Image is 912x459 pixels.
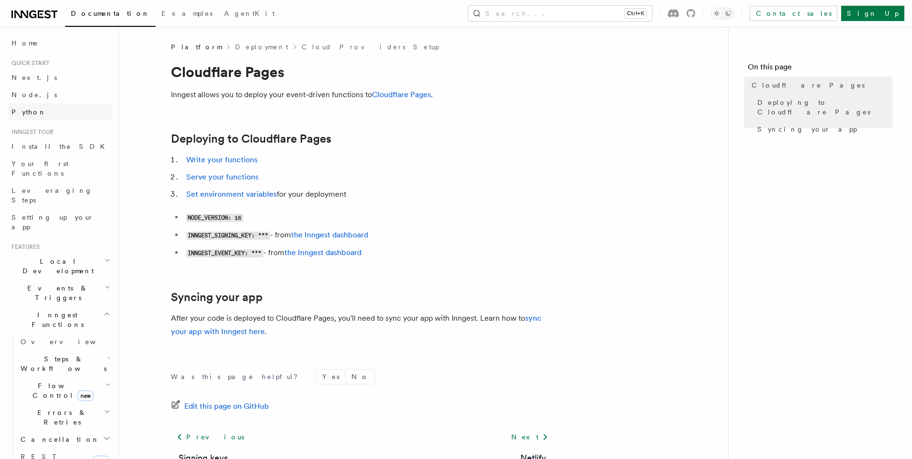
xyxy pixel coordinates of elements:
span: Quick start [8,59,49,67]
p: After your code is deployed to Cloudflare Pages, you'll need to sync your app with Inngest. Learn... [171,312,554,338]
a: the Inngest dashboard [291,230,368,239]
span: Examples [161,10,213,17]
a: Set environment variables [186,190,277,199]
p: Was this page helpful? [171,372,304,381]
kbd: Ctrl+K [625,9,646,18]
code: NODE_VERSION: 16 [186,214,243,222]
a: Sign Up [841,6,904,21]
span: Python [11,108,46,116]
span: Leveraging Steps [11,187,92,204]
span: Syncing your app [757,124,857,134]
span: AgentKit [224,10,275,17]
a: Write your functions [186,155,258,164]
span: Inngest Functions [8,310,103,329]
a: Deployment [235,42,288,52]
span: Your first Functions [11,160,68,177]
span: Events & Triggers [8,283,104,302]
button: Flow Controlnew [17,377,113,404]
code: INNGEST_SIGNING_KEY: *** [186,232,270,240]
button: Steps & Workflows [17,350,113,377]
a: Your first Functions [8,155,113,182]
a: Examples [156,3,218,26]
span: Platform [171,42,222,52]
a: Python [8,103,113,121]
span: Documentation [71,10,150,17]
a: Setting up your app [8,209,113,235]
a: Next [506,428,554,446]
button: No [346,369,374,384]
a: Cloudflare Pages [372,90,431,99]
span: Local Development [8,257,104,276]
a: Deploying to Cloudflare Pages [171,132,331,146]
a: Serve your functions [186,172,259,181]
span: Next.js [11,74,57,81]
a: Syncing your app [171,291,263,304]
a: Overview [17,333,113,350]
button: Toggle dark mode [711,8,734,19]
button: Cancellation [17,431,113,448]
li: for your deployment [183,188,554,201]
a: Syncing your app [754,121,893,138]
h4: On this page [748,61,893,77]
a: Cloudflare Pages [748,77,893,94]
button: Local Development [8,253,113,280]
button: Inngest Functions [8,306,113,333]
span: Cloudflare Pages [752,80,865,90]
a: Next.js [8,69,113,86]
span: Overview [21,338,119,346]
a: Edit this page on GitHub [171,400,269,413]
span: Features [8,243,40,251]
a: the Inngest dashboard [284,248,361,257]
span: Edit this page on GitHub [184,400,269,413]
span: Flow Control [17,381,105,400]
span: Errors & Retries [17,408,104,427]
span: Install the SDK [11,143,111,150]
a: Home [8,34,113,52]
a: Node.js [8,86,113,103]
button: Yes [316,369,345,384]
button: Errors & Retries [17,404,113,431]
a: Leveraging Steps [8,182,113,209]
a: Documentation [65,3,156,27]
li: - from [183,228,554,242]
button: Search...Ctrl+K [468,6,652,21]
a: Cloud Providers Setup [302,42,439,52]
span: Home [11,38,38,48]
code: INNGEST_EVENT_KEY: *** [186,249,263,257]
span: Cancellation [17,435,100,444]
span: Deploying to Cloudflare Pages [757,98,893,117]
a: Deploying to Cloudflare Pages [754,94,893,121]
span: Setting up your app [11,213,94,231]
span: Steps & Workflows [17,354,107,373]
a: Install the SDK [8,138,113,155]
button: Events & Triggers [8,280,113,306]
a: AgentKit [218,3,281,26]
span: Inngest tour [8,128,54,136]
li: - from [183,246,554,260]
h1: Cloudflare Pages [171,63,554,80]
span: Node.js [11,91,57,99]
a: Contact sales [750,6,837,21]
a: Previous [171,428,250,446]
p: Inngest allows you to deploy your event-driven functions to . [171,88,554,101]
span: new [78,391,93,401]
